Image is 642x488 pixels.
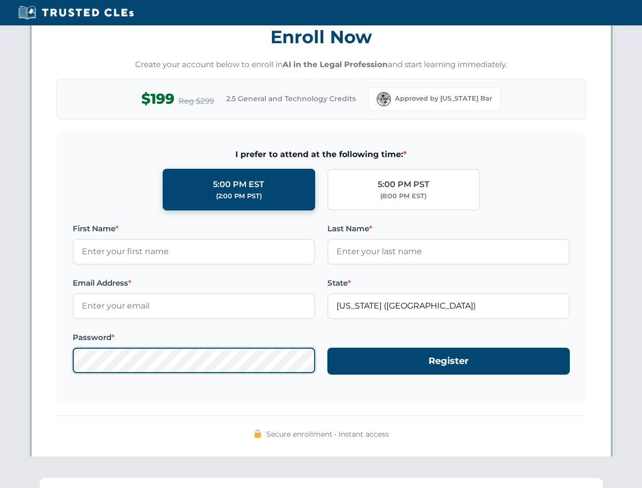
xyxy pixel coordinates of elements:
[15,5,137,20] img: Trusted CLEs
[377,92,391,106] img: Florida Bar
[73,293,315,319] input: Enter your email
[266,429,389,440] span: Secure enrollment • Instant access
[73,277,315,289] label: Email Address
[378,178,430,191] div: 5:00 PM PST
[226,93,356,104] span: 2.5 General and Technology Credits
[178,95,214,107] span: Reg $299
[327,348,570,375] button: Register
[395,94,492,104] span: Approved by [US_STATE] Bar
[73,239,315,264] input: Enter your first name
[380,191,426,201] div: (8:00 PM EST)
[73,331,315,344] label: Password
[216,191,262,201] div: (2:00 PM PST)
[73,148,570,161] span: I prefer to attend at the following time:
[327,223,570,235] label: Last Name
[56,59,586,71] p: Create your account below to enroll in and start learning immediately.
[141,87,174,110] span: $199
[327,293,570,319] input: Florida (FL)
[73,223,315,235] label: First Name
[327,239,570,264] input: Enter your last name
[56,21,586,53] h3: Enroll Now
[327,277,570,289] label: State
[213,178,264,191] div: 5:00 PM EST
[254,430,262,438] img: 🔒
[283,59,388,69] strong: AI in the Legal Profession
